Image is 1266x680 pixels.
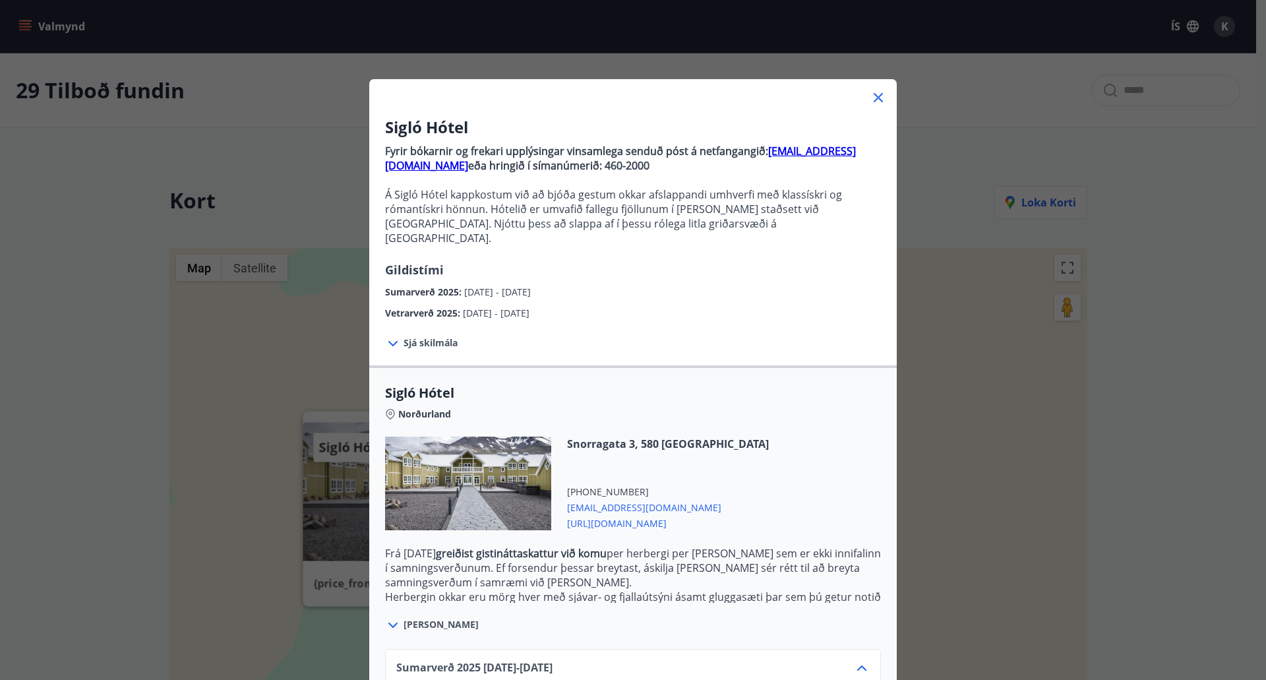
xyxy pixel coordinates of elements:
span: [PERSON_NAME] [404,618,479,631]
span: [EMAIL_ADDRESS][DOMAIN_NAME] [567,499,769,514]
p: Á Sigló Hótel kappkostum við að bjóða gestum okkar afslappandi umhverfi með klassískri og rómantí... [385,187,881,245]
span: Gildistími [385,262,444,278]
span: [DATE] - [DATE] [464,286,531,298]
span: Sigló Hótel [385,384,881,402]
span: [URL][DOMAIN_NAME] [567,514,769,530]
p: Herbergin okkar eru mörg hver með sjávar- og fjallaútsýni ásamt gluggasæti þar sem þú getur notið... [385,590,881,633]
span: [PHONE_NUMBER] [567,485,769,499]
span: Snorragata 3, 580 [GEOGRAPHIC_DATA] [567,437,769,451]
a: [EMAIL_ADDRESS][DOMAIN_NAME] [385,144,856,173]
span: Sumarverð 2025 [DATE] - [DATE] [396,660,553,676]
span: Sumarverð 2025 : [385,286,464,298]
span: [DATE] - [DATE] [463,307,529,319]
p: Frá [DATE] per herbergi per [PERSON_NAME] sem er ekki innifalinn í samningsverðunum. Ef forsendur... [385,546,881,590]
strong: greiðist gistináttaskattur við komu [436,546,607,561]
strong: Fyrir bókarnir og frekari upplýsingar vinsamlega senduð póst á netfangangið: [385,144,768,158]
strong: eða hringið í símanúmerið: 460-2000 [468,158,649,173]
h3: Sigló Hótel [385,116,881,139]
span: Norðurland [398,408,451,421]
span: Vetrarverð 2025 : [385,307,463,319]
span: Sjá skilmála [404,336,458,350]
